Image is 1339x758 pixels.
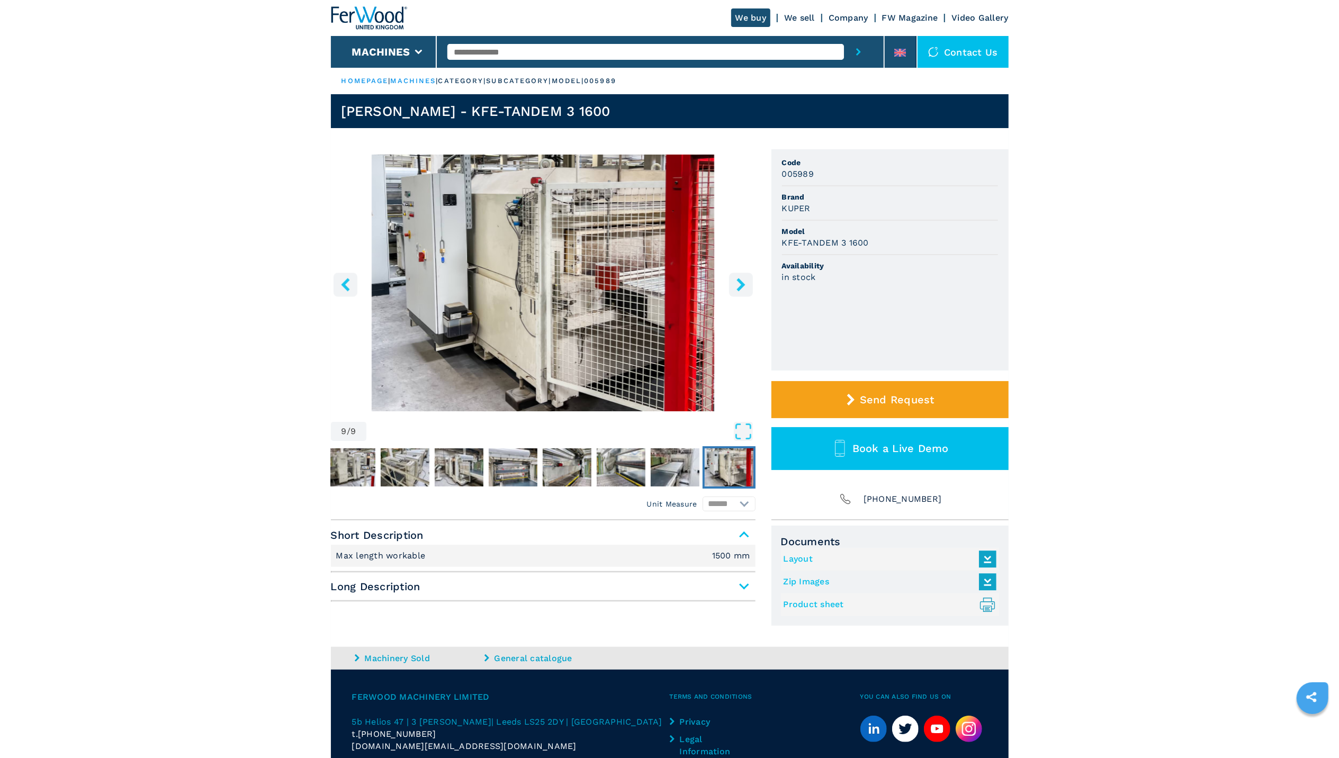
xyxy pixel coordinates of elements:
[331,526,756,545] span: Short Description
[331,577,756,596] span: Long Description
[1294,710,1331,750] iframe: Chat
[956,716,982,742] img: Instagram
[892,716,919,742] a: twitter
[649,446,702,489] button: Go to Slide 8
[358,728,436,740] span: [PHONE_NUMBER]
[782,237,869,249] h3: KFE-TANDEM 3 1600
[433,446,486,489] button: Go to Slide 4
[331,545,756,567] div: Short Description
[781,535,999,548] span: Documents
[782,271,816,283] h3: in stock
[860,691,987,703] span: You can also find us on
[918,36,1009,68] div: Contact us
[782,168,814,180] h3: 005989
[844,36,873,68] button: submit-button
[336,550,428,562] p: Max length workable
[552,76,585,86] p: model |
[712,552,750,560] em: 1500 mm
[436,77,438,85] span: |
[342,427,347,436] span: 9
[487,446,540,489] button: Go to Slide 5
[951,13,1008,23] a: Video Gallery
[705,448,753,486] img: 683e4a7c29df5549328a6d443fcd331a
[379,446,432,489] button: Go to Slide 3
[391,77,436,85] a: machines
[491,717,662,727] span: | Leeds LS25 2DY | [GEOGRAPHIC_DATA]
[331,155,756,411] div: Go to Slide 9
[924,716,950,742] a: youtube
[331,6,407,30] img: Ferwood
[864,492,942,507] span: [PHONE_NUMBER]
[355,652,482,664] a: Machinery Sold
[647,499,697,509] em: Unit Measure
[784,13,815,23] a: We sell
[352,46,410,58] button: Machines
[351,427,356,436] span: 9
[670,716,744,728] a: Privacy
[782,226,998,237] span: Model
[352,717,492,727] span: 5b Helios 47 | 3 [PERSON_NAME]
[381,448,429,486] img: 9b724e5d5b0dc5a42487a254cf2d055f
[782,202,811,214] h3: KUPER
[782,260,998,271] span: Availability
[334,273,357,296] button: left-button
[703,446,756,489] button: Go to Slide 9
[352,716,670,728] a: 5b Helios 47 | 3 [PERSON_NAME]| Leeds LS25 2DY | [GEOGRAPHIC_DATA]
[860,393,934,406] span: Send Request
[342,103,610,120] h1: [PERSON_NAME] - KFE-TANDEM 3 1600
[347,427,351,436] span: /
[651,448,699,486] img: 3c140bc1b01fb552fc2db7971c77e8ff
[331,155,756,411] img: Packaging Lines KUPER KFE-TANDEM 3 1600
[352,740,577,752] span: [DOMAIN_NAME][EMAIL_ADDRESS][DOMAIN_NAME]
[597,448,645,486] img: 9f703a10b7ce9bfe1c85b650f0590e42
[784,596,991,613] a: Product sheet
[327,448,375,486] img: 91ac51536e388c0be06ac2d55c0cff91
[369,422,752,441] button: Open Fullscreen
[670,733,744,757] a: Legal Information
[731,8,771,27] a: We buy
[784,573,991,591] a: Zip Images
[388,77,390,85] span: |
[782,157,998,168] span: Code
[438,76,487,86] p: category |
[838,492,853,507] img: Phone
[852,442,949,455] span: Book a Live Demo
[435,448,483,486] img: 77bb1520e5ca8d4d53a33c8b66a6cff9
[670,691,860,703] span: Terms and Conditions
[489,448,537,486] img: 368347db8531568eb6321638d241939a
[352,728,670,740] div: t.
[325,446,378,489] button: Go to Slide 2
[771,381,1009,418] button: Send Request
[595,446,648,489] button: Go to Slide 7
[352,691,670,703] span: Ferwood Machinery Limited
[782,192,998,202] span: Brand
[543,448,591,486] img: 09155177d77aea086bf5bd35b9da81e1
[771,427,1009,470] button: Book a Live Demo
[1298,684,1325,710] a: sharethis
[484,652,612,664] a: General catalogue
[860,716,887,742] a: linkedin
[342,77,389,85] a: HOMEPAGE
[486,76,551,86] p: subcategory |
[729,273,753,296] button: right-button
[882,13,938,23] a: FW Magazine
[829,13,868,23] a: Company
[928,47,939,57] img: Contact us
[325,446,749,489] nav: Thumbnail Navigation
[541,446,594,489] button: Go to Slide 6
[584,76,616,86] p: 005989
[784,551,991,568] a: Layout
